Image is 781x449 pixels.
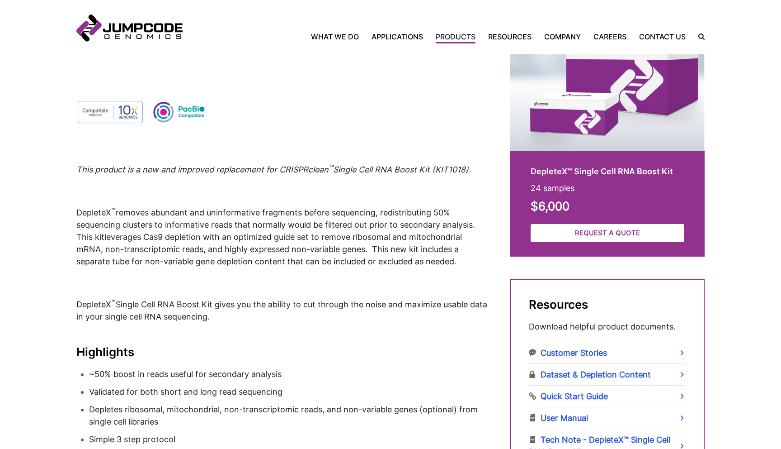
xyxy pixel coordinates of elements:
[538,31,587,42] a: Company
[531,199,569,213] strong: $6,000
[89,403,488,428] li: Depletes ribosomal, mitochondrial, non-transcriptomic reads, and non-variable genes (optional) fr...
[429,31,482,42] a: Products
[111,207,116,214] sup: ™
[89,386,488,398] li: Validated for both short and long read sequencing
[329,164,333,171] sup: ™
[692,33,705,40] label: Search the site.
[587,31,633,42] a: Careers
[529,386,686,407] a: Quick Start Guide
[482,31,538,42] a: Resources
[89,433,488,445] li: Simple 3 step protocol
[531,165,684,177] h2: DepleteX™ Single Cell RNA Boost Kit
[76,298,488,323] p: DepleteX Single Cell RNA Boost Kit gives you the ability to cut through the noise and maximize us...
[111,299,116,306] sup: ™
[531,224,684,243] a: Request a Quote
[76,206,488,267] p: leverages Cas9 depletion with an optimized guide set to remove ribosomal and mitochondrial mRNA, ...
[529,342,686,363] a: Customer Stories
[183,31,692,42] nav: Primary Navigation
[531,182,684,194] p: 24 samples
[633,31,692,42] a: Contact Us
[529,364,686,385] a: Dataset & Depletion Content
[529,407,686,429] a: User Manual
[76,208,477,242] span: DepleteX removes abundant and uninformative fragments before sequencing, redistributing 50% seque...
[76,345,488,359] h3: Highlights
[89,368,488,380] li: ~50% boost in reads useful for secondary analysis
[76,165,471,174] em: This product is a new and improved replacement for CRISPRclean Single Cell RNA Boost Kit (KIT1018).
[365,31,429,42] a: Applications
[529,298,686,311] h2: Resources
[311,31,365,42] a: What We Do
[529,320,686,333] p: Download helpful product documents.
